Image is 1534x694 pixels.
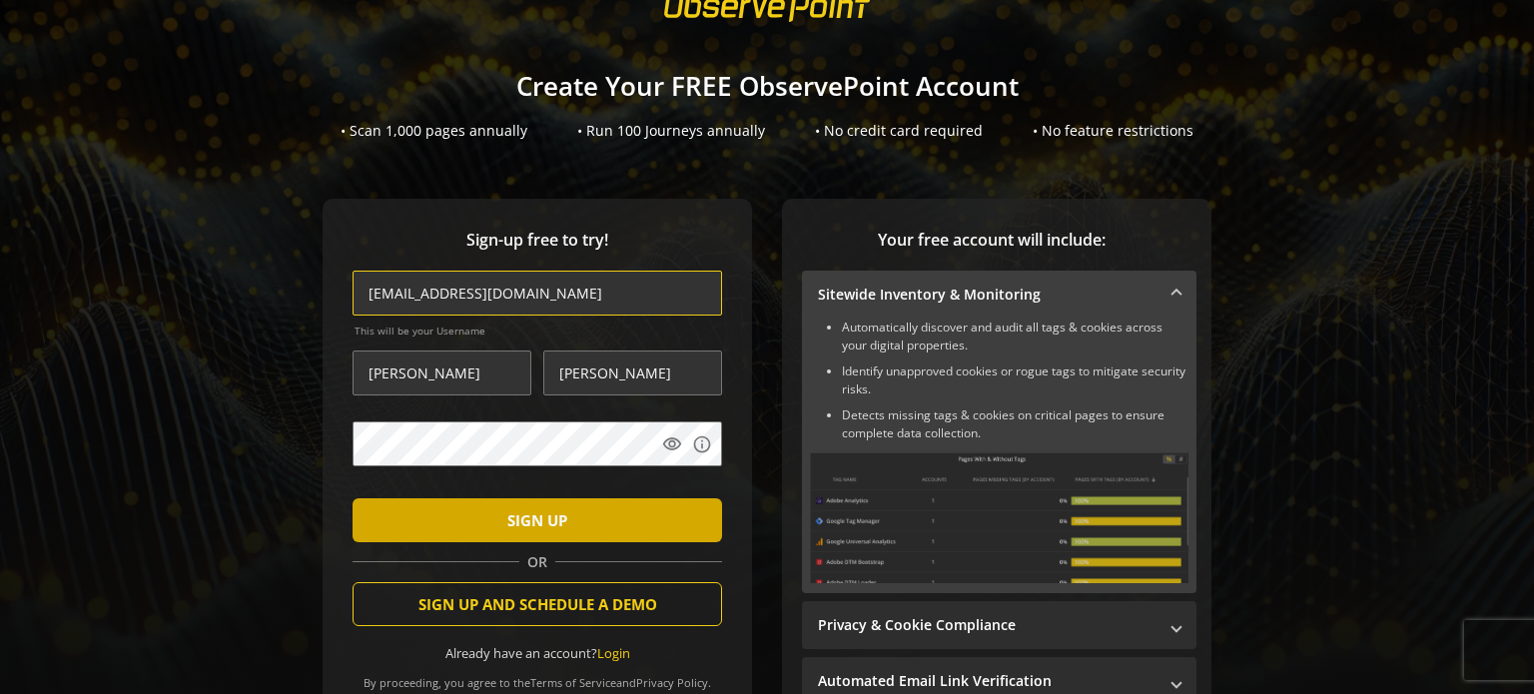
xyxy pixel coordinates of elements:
[802,229,1181,252] span: Your free account will include:
[353,229,722,252] span: Sign-up free to try!
[597,644,630,662] a: Login
[530,675,616,690] a: Terms of Service
[543,350,722,395] input: Last Name *
[692,434,712,454] mat-icon: info
[802,319,1196,593] div: Sitewide Inventory & Monitoring
[507,502,567,538] span: SIGN UP
[353,350,531,395] input: First Name *
[519,552,555,572] span: OR
[353,271,722,316] input: Email Address (name@work-email.com) *
[818,671,1156,691] mat-panel-title: Automated Email Link Verification
[353,644,722,663] div: Already have an account?
[815,121,983,141] div: • No credit card required
[341,121,527,141] div: • Scan 1,000 pages annually
[842,406,1188,442] li: Detects missing tags & cookies on critical pages to ensure complete data collection.
[810,452,1188,583] img: Sitewide Inventory & Monitoring
[418,586,657,622] span: SIGN UP AND SCHEDULE A DEMO
[662,434,682,454] mat-icon: visibility
[842,319,1188,354] li: Automatically discover and audit all tags & cookies across your digital properties.
[577,121,765,141] div: • Run 100 Journeys annually
[1033,121,1193,141] div: • No feature restrictions
[802,601,1196,649] mat-expansion-panel-header: Privacy & Cookie Compliance
[353,582,722,626] button: SIGN UP AND SCHEDULE A DEMO
[636,675,708,690] a: Privacy Policy
[842,362,1188,398] li: Identify unapproved cookies or rogue tags to mitigate security risks.
[355,324,722,338] span: This will be your Username
[818,615,1156,635] mat-panel-title: Privacy & Cookie Compliance
[818,285,1156,305] mat-panel-title: Sitewide Inventory & Monitoring
[353,498,722,542] button: SIGN UP
[802,271,1196,319] mat-expansion-panel-header: Sitewide Inventory & Monitoring
[353,662,722,690] div: By proceeding, you agree to the and .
